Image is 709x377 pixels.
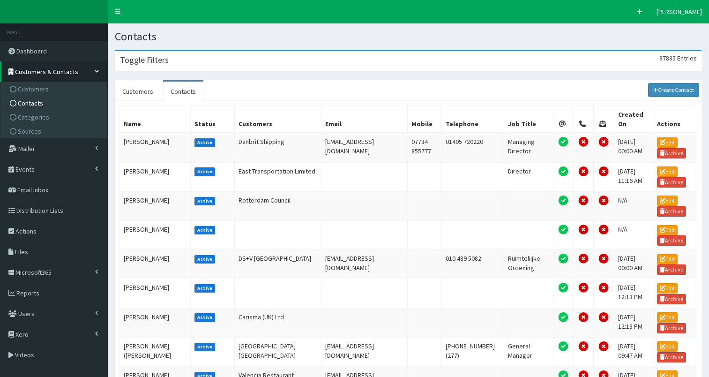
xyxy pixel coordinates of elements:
[190,106,235,133] th: Status
[657,148,686,158] a: Archive
[614,162,653,191] td: [DATE] 11:16 AM
[614,220,653,249] td: N/A
[657,177,686,188] a: Archive
[657,323,686,333] a: Archive
[648,83,700,97] a: Create Contact
[3,82,107,96] a: Customers
[657,264,686,275] a: Archive
[15,268,52,277] span: Microsoft365
[235,250,321,279] td: DS+V [GEOGRAPHIC_DATA]
[657,254,678,264] a: Edit
[120,56,169,64] h3: Toggle Filters
[194,255,216,264] label: Active
[614,337,653,366] td: [DATE] 09:47 AM
[3,124,107,138] a: Sources
[163,82,203,101] a: Contacts
[321,133,408,162] td: [EMAIL_ADDRESS][DOMAIN_NAME]
[657,283,678,294] a: Edit
[120,191,191,220] td: [PERSON_NAME]
[614,250,653,279] td: [DATE] 00:00 AM
[657,8,702,16] span: [PERSON_NAME]
[614,279,653,308] td: [DATE] 12:13 PM
[594,106,614,133] th: Post Permission
[120,220,191,249] td: [PERSON_NAME]
[653,106,697,133] th: Actions
[194,284,216,293] label: Active
[120,133,191,162] td: [PERSON_NAME]
[614,106,653,133] th: Created On
[235,106,321,133] th: Customers
[15,330,29,339] span: Xero
[120,162,191,191] td: [PERSON_NAME]
[194,226,216,234] label: Active
[3,96,107,110] a: Contacts
[657,352,686,362] a: Archive
[18,144,35,153] span: Mailer
[614,308,653,337] td: [DATE] 12:13 PM
[504,106,553,133] th: Job Title
[614,133,653,162] td: [DATE] 00:00 AM
[235,191,321,220] td: Rotterdam Council
[659,54,676,62] span: 37835
[321,250,408,279] td: [EMAIL_ADDRESS][DOMAIN_NAME]
[120,106,191,133] th: Name
[235,162,321,191] td: East Transportation Limited
[235,133,321,162] td: Danbrit Shipping
[657,235,686,246] a: Archive
[614,191,653,220] td: N/A
[18,113,49,121] span: Categories
[120,308,191,337] td: [PERSON_NAME]
[321,337,408,366] td: [EMAIL_ADDRESS][DOMAIN_NAME]
[407,106,441,133] th: Mobile
[194,167,216,176] label: Active
[553,106,573,133] th: Email Permission
[657,206,686,217] a: Archive
[442,133,504,162] td: 01405 720220
[657,196,678,206] a: Edit
[16,47,47,55] span: Dashboard
[18,99,43,107] span: Contacts
[16,206,63,215] span: Distribution Lists
[657,137,678,148] a: Edit
[504,337,553,366] td: General Manager
[235,308,321,337] td: Carisma (UK) Ltd
[442,250,504,279] td: 010 489 5082
[677,54,697,62] span: Entries
[407,133,441,162] td: 07734 855777
[15,351,34,359] span: Videos
[17,186,48,194] span: Email Inbox
[657,312,678,323] a: Edit
[442,106,504,133] th: Telephone
[194,343,216,351] label: Active
[504,133,553,162] td: Managing Director
[235,337,321,366] td: [GEOGRAPHIC_DATA] [GEOGRAPHIC_DATA]
[120,337,191,366] td: [PERSON_NAME] ([PERSON_NAME]
[657,225,678,235] a: Edit
[442,337,504,366] td: [PHONE_NUMBER] (277)
[504,250,553,279] td: Ruimteliijke Ordening
[120,279,191,308] td: [PERSON_NAME]
[18,309,35,318] span: Users
[18,127,41,136] span: Sources
[504,162,553,191] td: Director
[321,106,408,133] th: Email
[3,110,107,124] a: Categories
[120,250,191,279] td: [PERSON_NAME]
[16,289,39,297] span: Reports
[574,106,594,133] th: Telephone Permission
[657,294,686,304] a: Archive
[115,82,161,101] a: Customers
[657,341,678,352] a: Edit
[657,166,678,177] a: Edit
[194,313,216,322] label: Active
[15,227,37,235] span: Actions
[18,85,49,93] span: Customers
[194,197,216,205] label: Active
[15,68,78,76] span: Customers & Contacts
[15,248,28,256] span: Files
[15,165,35,173] span: Events
[194,138,216,147] label: Active
[115,30,702,43] h1: Contacts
